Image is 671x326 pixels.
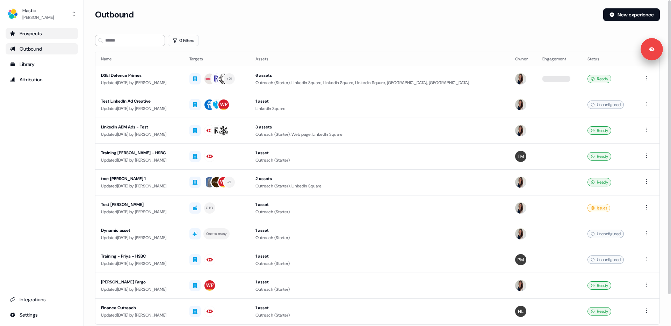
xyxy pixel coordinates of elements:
[255,105,504,112] div: LinkedIn Square
[582,52,637,66] th: Status
[101,201,178,208] div: Test [PERSON_NAME]
[515,228,526,239] img: Kelly
[255,157,504,164] div: Outreach (Starter)
[101,124,178,131] div: LinkedIn ABM Ads - Test
[101,227,178,234] div: Dynamic asset
[250,52,509,66] th: Assets
[101,98,178,105] div: Test LinkedIn Ad Creative
[10,76,74,83] div: Attribution
[101,157,178,164] div: Updated [DATE] by [PERSON_NAME]
[255,260,504,267] div: Outreach (Starter)
[101,149,178,156] div: Training [PERSON_NAME] - HSBC
[255,72,504,79] div: 6 assets
[255,234,504,241] div: Outreach (Starter)
[101,208,178,215] div: Updated [DATE] by [PERSON_NAME]
[587,126,611,135] div: Ready
[206,205,213,211] div: CTO
[515,151,526,162] img: Tanvee
[6,294,78,305] a: Go to integrations
[101,304,178,311] div: Finance Outreach
[255,286,504,293] div: Outreach (Starter)
[101,234,178,241] div: Updated [DATE] by [PERSON_NAME]
[255,304,504,311] div: 1 asset
[226,76,232,82] div: + 21
[255,208,504,215] div: Outreach (Starter)
[101,279,178,286] div: [PERSON_NAME] Fargo
[255,312,504,319] div: Outreach (Starter)
[603,8,660,21] button: New experience
[515,202,526,214] img: Kelly
[101,175,178,182] div: test [PERSON_NAME] 1
[6,309,78,320] a: Go to integrations
[10,45,74,52] div: Outbound
[510,52,537,66] th: Owner
[255,131,504,138] div: Outreach (Starter), Web page, LinkedIn Square
[6,43,78,54] a: Go to outbound experience
[587,101,624,109] div: Unconfigured
[515,177,526,188] img: Kelly
[255,124,504,131] div: 3 assets
[537,52,582,66] th: Engagement
[255,149,504,156] div: 1 asset
[95,52,184,66] th: Name
[101,79,178,86] div: Updated [DATE] by [PERSON_NAME]
[255,175,504,182] div: 2 assets
[255,183,504,190] div: Outreach (Starter), LinkedIn Square
[184,52,250,66] th: Targets
[255,227,504,234] div: 1 asset
[515,73,526,84] img: Kelly
[6,6,78,22] button: Elastic[PERSON_NAME]
[587,178,611,186] div: Ready
[515,125,526,136] img: Kelly
[6,59,78,70] a: Go to templates
[10,61,74,68] div: Library
[587,204,610,212] div: Issues
[101,183,178,190] div: Updated [DATE] by [PERSON_NAME]
[587,255,624,264] div: Unconfigured
[515,280,526,291] img: Kelly
[22,14,54,21] div: [PERSON_NAME]
[101,260,178,267] div: Updated [DATE] by [PERSON_NAME]
[6,74,78,85] a: Go to attribution
[587,281,611,290] div: Ready
[255,79,504,86] div: Outreach (Starter), LinkedIn Square, LinkedIn Square, LinkedIn Square, [GEOGRAPHIC_DATA], [GEOGRA...
[10,296,74,303] div: Integrations
[168,35,199,46] button: 0 Filters
[515,306,526,317] img: Nicole
[255,253,504,260] div: 1 asset
[101,105,178,112] div: Updated [DATE] by [PERSON_NAME]
[95,9,134,20] h3: Outbound
[255,98,504,105] div: 1 asset
[101,72,178,79] div: DSEI Defence Primes
[587,75,611,83] div: Ready
[10,311,74,318] div: Settings
[587,152,611,161] div: Ready
[101,131,178,138] div: Updated [DATE] by [PERSON_NAME]
[10,30,74,37] div: Prospects
[255,279,504,286] div: 1 asset
[101,286,178,293] div: Updated [DATE] by [PERSON_NAME]
[227,179,231,185] div: + 2
[101,253,178,260] div: Training - Priya - HSBC
[255,201,504,208] div: 1 asset
[515,254,526,265] img: Priya
[515,99,526,110] img: Kelly
[22,7,54,14] div: Elastic
[587,307,611,316] div: Ready
[101,312,178,319] div: Updated [DATE] by [PERSON_NAME]
[587,230,624,238] div: Unconfigured
[6,28,78,39] a: Go to prospects
[206,231,227,237] div: One to many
